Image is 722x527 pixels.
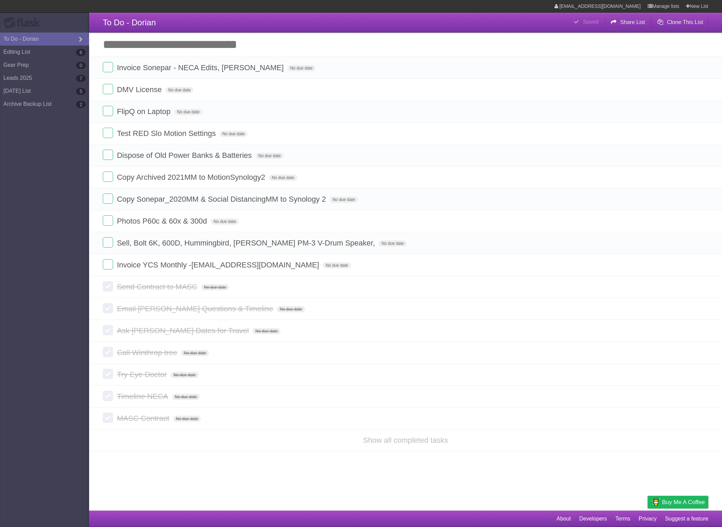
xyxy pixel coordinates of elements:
label: Done [103,128,113,138]
label: Done [103,62,113,72]
span: No due date [256,153,283,159]
a: Suggest a feature [665,512,708,525]
label: Done [103,150,113,160]
span: Call Winthrop tree [117,348,179,357]
span: Invoice YCS Monthly - [EMAIL_ADDRESS][DOMAIN_NAME] [117,261,321,269]
span: Copy Archived 2021MM to MotionSynology2 [117,173,267,181]
b: 2 [76,101,86,108]
label: Done [103,84,113,94]
span: No due date [269,175,297,181]
label: Done [103,172,113,182]
span: Sell, Bolt 6K, 600D, Hummingbird, [PERSON_NAME] PM-3 V-Drum Speaker, [117,239,377,247]
b: Saved [583,19,598,25]
span: Copy Sonepar_2020MM & Social DistancingMM to Synology 2 [117,195,328,203]
span: DMV License [117,85,163,94]
span: Test RED Slo Motion Settings [117,129,218,138]
a: Developers [579,512,607,525]
span: Send Contract to MASC [117,283,199,291]
label: Done [103,303,113,313]
b: Clone This List [667,19,703,25]
span: No due date [201,284,229,290]
a: About [556,512,571,525]
label: Done [103,325,113,335]
span: No due date [287,65,315,71]
div: Flask [3,17,45,29]
button: Share List [605,16,650,28]
span: Dispose of Old Power Banks & Batteries [117,151,254,160]
span: Buy me a coffee [662,496,705,508]
span: Invoice Sonepar - NECA Edits, [PERSON_NAME] [117,63,285,72]
label: Done [103,347,113,357]
span: No due date [211,218,238,225]
span: To Do - Dorian [103,18,156,27]
span: Ask [PERSON_NAME] Dates for Travel [117,326,250,335]
span: No due date [253,328,280,334]
span: Try Eye Doctor [117,370,169,379]
span: No due date [277,306,305,312]
label: Done [103,369,113,379]
span: FlipQ on Laptop [117,107,172,116]
img: Buy me a coffee [651,496,660,508]
a: Privacy [639,512,657,525]
span: MASC Contract [117,414,171,423]
span: No due date [220,131,247,137]
a: Terms [615,512,631,525]
label: Done [103,193,113,204]
button: Clone This List [652,16,708,28]
span: Timeline NECA [117,392,170,401]
b: Share List [620,19,645,25]
a: Show all completed tasks [363,436,448,444]
span: No due date [174,109,202,115]
label: Done [103,281,113,291]
label: Done [103,413,113,423]
span: No due date [379,240,406,247]
label: Done [103,106,113,116]
a: Buy me a coffee [648,496,708,509]
span: No due date [181,350,209,356]
label: Done [103,259,113,269]
span: No due date [172,394,200,400]
span: No due date [323,262,351,268]
span: No due date [330,197,357,203]
label: Done [103,237,113,248]
b: 5 [76,88,86,95]
span: Email [PERSON_NAME] Questions & Timeline [117,304,275,313]
span: No due date [171,372,198,378]
span: No due date [166,87,193,93]
b: 7 [76,75,86,82]
label: Done [103,391,113,401]
span: No due date [173,416,201,422]
b: 0 [76,62,86,69]
label: Done [103,215,113,226]
span: Photos P60c & 60x & 300d [117,217,209,225]
b: 6 [76,49,86,56]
